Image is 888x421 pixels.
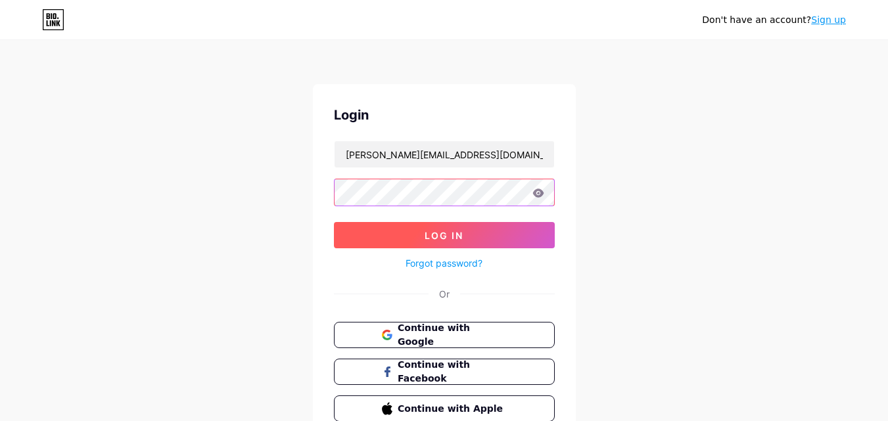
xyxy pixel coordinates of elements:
div: Or [439,287,450,301]
span: Continue with Google [398,321,506,349]
button: Continue with Facebook [334,359,555,385]
button: Continue with Google [334,322,555,348]
div: Login [334,105,555,125]
span: Log In [425,230,463,241]
a: Forgot password? [406,256,482,270]
span: Continue with Apple [398,402,506,416]
a: Sign up [811,14,846,25]
span: Continue with Facebook [398,358,506,386]
button: Log In [334,222,555,248]
input: Username [335,141,554,167]
div: Don't have an account? [702,13,846,27]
